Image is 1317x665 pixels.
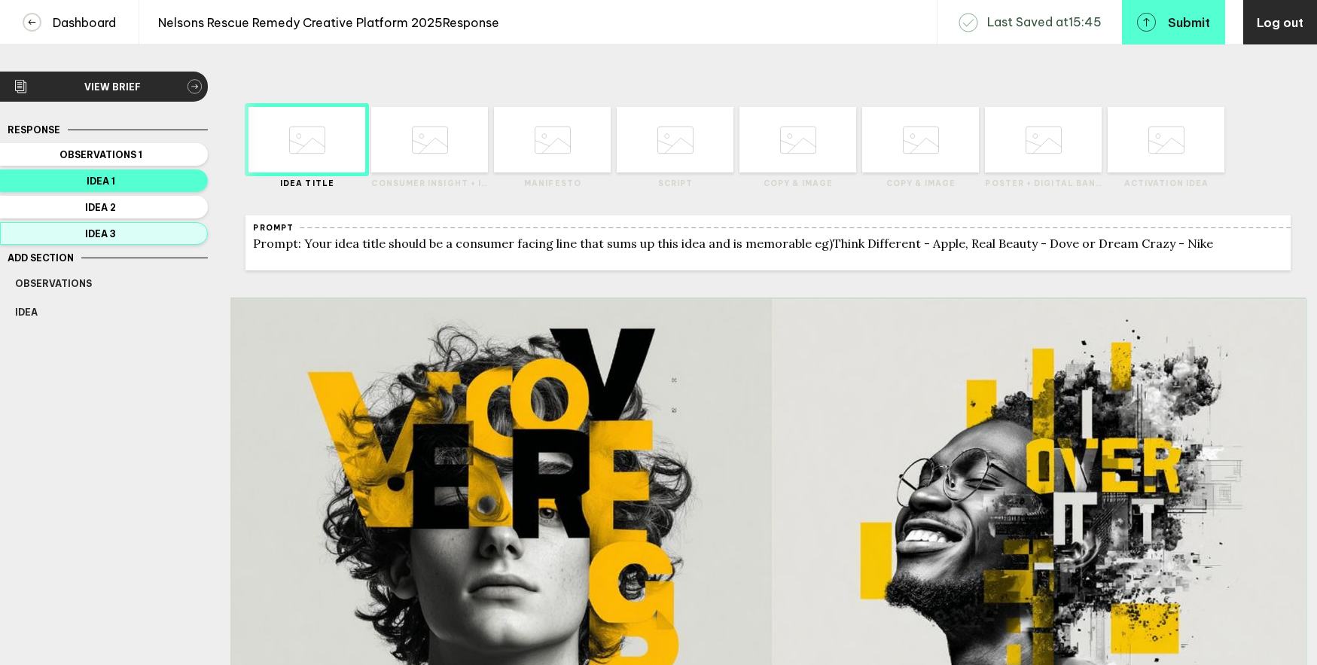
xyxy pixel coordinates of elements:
[617,178,733,188] label: Script
[38,81,187,93] span: View brief
[15,149,186,160] span: Observations 1
[15,202,186,213] span: Idea 2
[253,223,293,233] div: Prompt
[985,178,1102,188] label: Poster + Digital Banner
[15,228,186,239] span: Idea 3
[41,15,116,30] h4: Dashboard
[147,15,499,30] h4: Nelsons Rescue Remedy Creative Platform 2025 Response
[8,252,74,264] span: Add Section
[1257,15,1303,30] span: Log out
[739,178,856,188] label: Copy & Image
[862,178,979,188] label: Copy & Image
[253,236,1283,251] div: Prompt: Your idea title should be a consumer facing line that sums up this idea and is memorable ...
[15,175,186,187] span: Idea 1
[1108,178,1224,188] label: Activation Idea
[1168,17,1210,29] span: Submit
[248,178,365,188] label: Idea title
[987,14,1102,31] span: Last Saved at 15 : 45
[371,178,488,188] label: Consumer Insight + Idea description
[8,124,60,136] span: Response
[494,178,611,188] label: Manifesto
